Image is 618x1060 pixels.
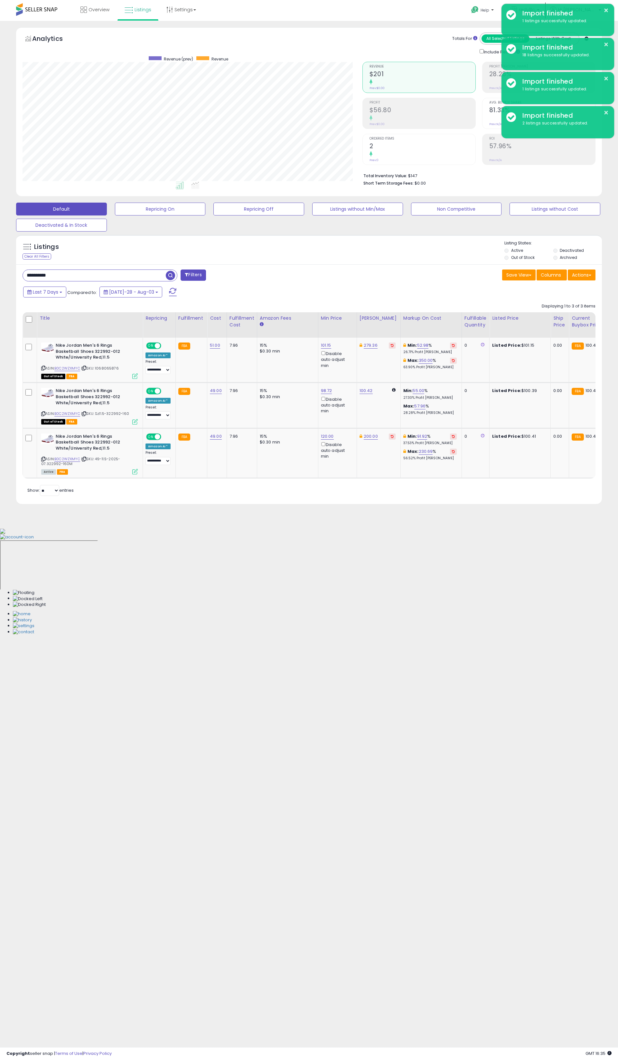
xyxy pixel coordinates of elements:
[403,388,413,394] b: Min:
[229,343,252,348] div: 7.96
[67,289,97,296] span: Compared to:
[178,315,204,322] div: Fulfillment
[489,142,595,151] h2: 57.96%
[81,411,129,416] span: | SKU: Sz11.5-322992-160
[492,388,546,394] div: $100.39
[41,456,120,466] span: | SKU: 49-11.5-2025-07.322992-160M
[147,343,155,349] span: ON
[40,315,140,322] div: Title
[403,350,457,354] p: 26.71% Profit [PERSON_NAME]
[210,388,222,394] a: 49.00
[57,469,68,475] span: FBA
[321,396,352,414] div: Disable auto adjust min
[466,1,500,21] a: Help
[360,315,398,322] div: [PERSON_NAME]
[370,158,379,162] small: Prev: 0
[542,303,595,309] div: Displaying 1 to 3 of 3 items
[321,441,352,460] div: Disable auto adjust min
[518,120,609,126] div: 2 listings successfully updated.
[492,343,546,348] div: $101.15
[560,255,577,260] label: Archived
[403,449,406,453] i: This overrides the store level max markup for this listing
[417,342,429,349] a: 52.98
[41,374,65,379] span: All listings that are currently out of stock and unavailable for purchase on Amazon
[370,137,475,141] span: Ordered Items
[160,388,171,394] span: OFF
[489,86,502,90] small: Prev: N/A
[489,137,595,141] span: ROI
[210,315,224,322] div: Cost
[210,433,222,440] a: 49.00
[492,315,548,322] div: Listed Price
[604,109,609,117] button: ×
[403,456,457,461] p: 56.52% Profit [PERSON_NAME]
[13,629,34,635] img: Contact
[471,6,479,14] i: Get Help
[585,433,599,439] span: 100.42
[553,434,564,439] div: 0.00
[260,343,313,348] div: 15%
[145,352,171,358] div: Amazon AI *
[403,343,457,354] div: %
[370,65,475,69] span: Revenue
[41,388,138,424] div: ASIN:
[553,343,564,348] div: 0.00
[34,242,59,251] h5: Listings
[178,343,190,350] small: FBA
[363,173,407,178] b: Total Inventory Value:
[56,343,134,362] b: Nike Jordan Men's 6 Rings Basketball Shoes 322992-012 White/University Red,11.5
[213,203,304,215] button: Repricing Off
[260,439,313,445] div: $0.30 min
[13,590,34,596] img: Floating
[229,315,254,328] div: Fulfillment Cost
[475,48,528,55] div: Include Returns
[360,388,373,394] a: 100.42
[407,342,417,348] b: Min:
[260,315,315,322] div: Amazon Fees
[41,419,65,425] span: All listings that are currently out of stock and unavailable for purchase on Amazon
[54,411,80,416] a: B0C2WZXMYC
[504,240,602,246] p: Listing States:
[482,34,529,43] button: All Selected Listings
[464,343,484,348] div: 0
[360,434,362,438] i: This overrides the store level Dynamic Max Price for this listing
[537,270,567,280] button: Columns
[147,434,155,439] span: ON
[492,433,521,439] b: Listed Price:
[489,70,595,79] h2: 28.28%
[403,403,415,409] b: Max:
[585,342,599,348] span: 100.42
[364,433,378,440] a: 200.00
[164,56,193,62] span: Revenue (prev)
[403,358,457,370] div: %
[321,433,334,440] a: 120.00
[585,388,599,394] span: 100.42
[364,342,378,349] a: 279.36
[229,434,252,439] div: 7.96
[145,443,171,449] div: Amazon AI *
[54,366,80,371] a: B0C2WZXMYC
[13,623,34,629] img: Settings
[181,270,206,281] button: Filters
[419,357,433,364] a: 350.00
[403,434,406,438] i: This overrides the store level min markup for this listing
[41,469,56,475] span: All listings currently available for purchase on Amazon
[489,101,595,105] span: Avg. Buybox Share
[403,434,457,445] div: %
[160,343,171,349] span: OFF
[370,70,475,79] h2: $201
[229,388,252,394] div: 7.96
[115,203,206,215] button: Repricing On
[417,433,427,440] a: 91.92
[403,449,457,461] div: %
[518,111,609,120] div: Import finished
[572,434,584,441] small: FBA
[568,270,595,280] button: Actions
[41,343,54,353] img: 41iqQZK5HzL._SL40_.jpg
[160,434,171,439] span: OFF
[518,77,609,86] div: Import finished
[452,435,455,438] i: Revert to store-level Min Markup
[145,405,171,420] div: Preset:
[452,36,477,42] div: Totals For
[13,596,42,602] img: Docked Left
